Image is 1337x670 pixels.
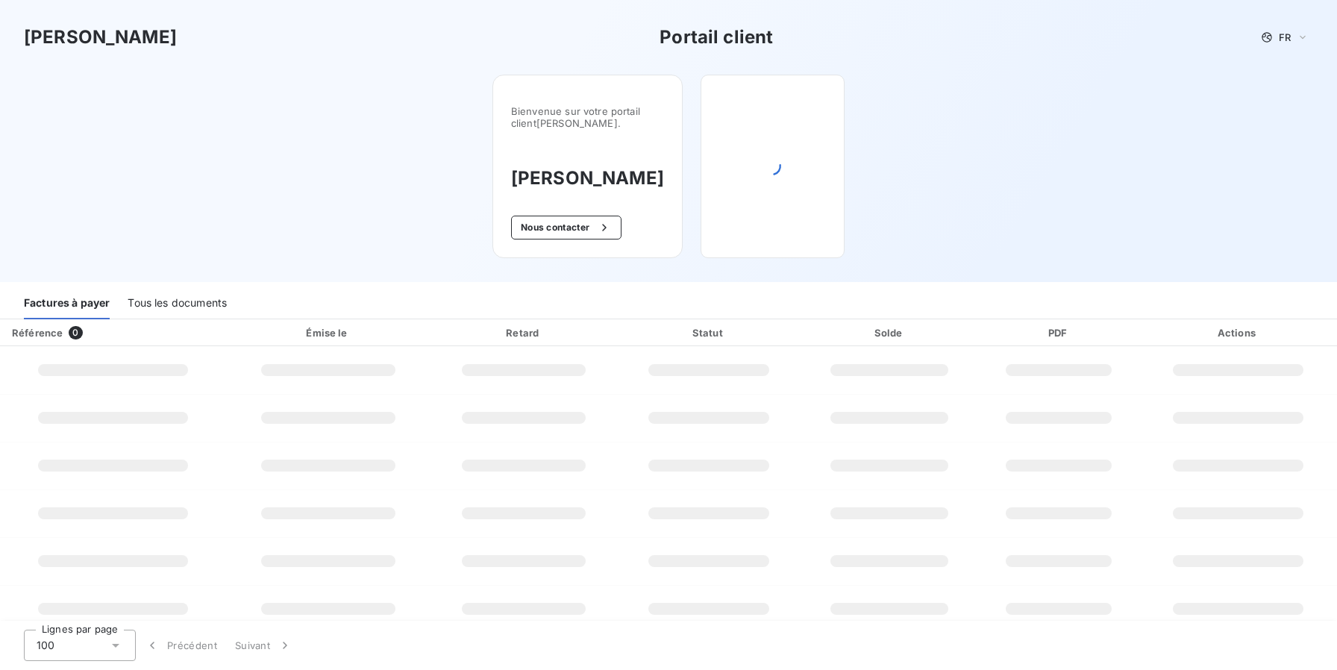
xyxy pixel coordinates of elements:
[24,24,177,51] h3: [PERSON_NAME]
[128,288,227,319] div: Tous les documents
[804,325,976,340] div: Solde
[511,105,664,129] span: Bienvenue sur votre portail client [PERSON_NAME] .
[511,216,621,239] button: Nous contacter
[69,326,82,339] span: 0
[621,325,798,340] div: Statut
[37,638,54,653] span: 100
[1279,31,1291,43] span: FR
[511,165,664,192] h3: [PERSON_NAME]
[12,327,63,339] div: Référence
[660,24,773,51] h3: Portail client
[433,325,615,340] div: Retard
[229,325,427,340] div: Émise le
[982,325,1136,340] div: PDF
[1142,325,1334,340] div: Actions
[24,288,110,319] div: Factures à payer
[136,630,226,661] button: Précédent
[226,630,301,661] button: Suivant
